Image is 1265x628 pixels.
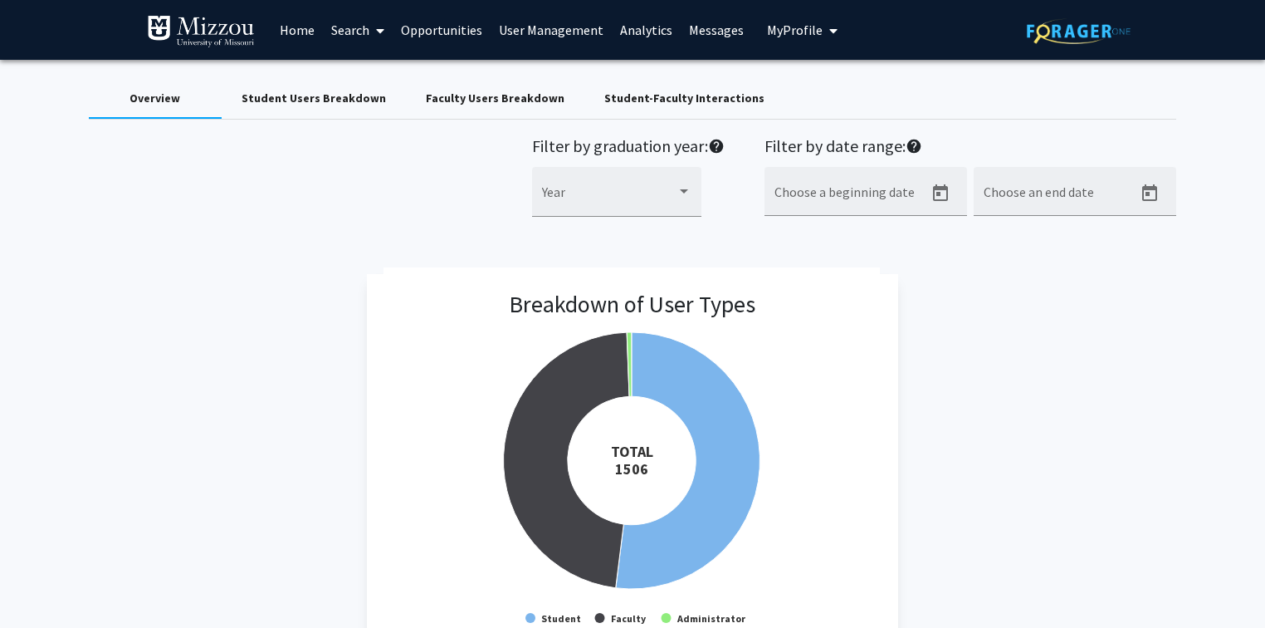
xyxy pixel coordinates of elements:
[271,1,323,59] a: Home
[323,1,393,59] a: Search
[541,612,581,625] text: Student
[491,1,612,59] a: User Management
[129,90,180,107] div: Overview
[924,177,957,210] button: Open calendar
[532,136,725,160] h2: Filter by graduation year:
[509,291,755,319] h3: Breakdown of User Types
[767,22,823,38] span: My Profile
[906,136,922,156] mat-icon: help
[426,90,564,107] div: Faculty Users Breakdown
[1133,177,1166,210] button: Open calendar
[604,90,764,107] div: Student-Faculty Interactions
[1027,18,1131,44] img: ForagerOne Logo
[242,90,386,107] div: Student Users Breakdown
[676,612,746,625] text: Administrator
[147,15,255,48] img: University of Missouri Logo
[393,1,491,59] a: Opportunities
[12,553,71,616] iframe: Chat
[611,612,647,625] text: Faculty
[681,1,752,59] a: Messages
[708,136,725,156] mat-icon: help
[611,442,653,478] tspan: TOTAL 1506
[612,1,681,59] a: Analytics
[764,136,1176,160] h2: Filter by date range:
